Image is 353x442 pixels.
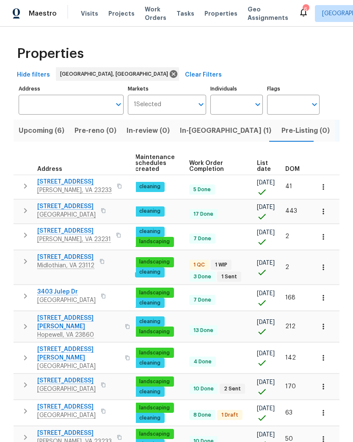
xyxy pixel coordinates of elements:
span: 4 Done [190,358,215,365]
span: 7 Done [190,235,215,242]
div: [GEOGRAPHIC_DATA], [GEOGRAPHIC_DATA] [56,67,179,81]
span: cleaning [136,299,164,307]
span: cleaning [136,269,164,276]
div: 6 [303,5,309,14]
span: 10 Done [190,385,217,393]
span: landscaping [136,238,173,245]
span: landscaping [136,404,173,412]
button: Open [309,99,320,110]
span: 2 [285,264,289,270]
span: 13 Done [190,327,217,334]
span: 170 [285,384,296,390]
span: 1 Draft [218,412,242,419]
span: 41 [285,184,292,189]
button: Open [113,99,124,110]
span: landscaping [136,349,173,357]
span: [DATE] [257,351,275,357]
span: In-[GEOGRAPHIC_DATA] (1) [180,125,271,137]
span: DOM [285,166,300,172]
span: Properties [17,49,84,58]
span: 63 [285,410,292,416]
span: 7 Done [190,296,215,304]
span: Geo Assignments [248,5,288,22]
label: Address [19,86,124,91]
span: [DATE] [257,406,275,412]
label: Markets [128,86,207,91]
span: 17 Done [190,211,217,218]
span: [DATE] [257,319,275,325]
span: [DATE] [257,432,275,438]
span: 2 Sent [221,385,244,393]
span: In-review (0) [127,125,170,137]
span: cleaning [136,318,164,325]
span: 1 QC [190,261,208,269]
label: Flags [267,86,320,91]
span: [DATE] [257,260,275,266]
span: 168 [285,295,295,301]
span: landscaping [136,258,173,266]
span: 1 Selected [134,101,161,108]
span: 50 [285,436,293,442]
span: landscaping [136,328,173,335]
span: cleaning [136,415,164,422]
span: cleaning [136,360,164,367]
button: Open [252,99,264,110]
span: landscaping [136,431,173,438]
span: Properties [204,9,237,18]
span: Pre-reno (0) [74,125,116,137]
span: 1 Sent [218,273,240,280]
span: List date [257,160,271,172]
span: Tasks [176,11,194,16]
span: 1 WIP [212,261,231,269]
button: Hide filters [14,67,53,83]
span: [GEOGRAPHIC_DATA], [GEOGRAPHIC_DATA] [60,70,171,78]
span: [DATE] [257,291,275,296]
span: landscaping [136,378,173,385]
span: 8 Done [190,412,215,419]
span: cleaning [136,208,164,215]
span: cleaning [136,388,164,395]
span: cleaning [136,228,164,235]
span: landscaping [136,289,173,296]
span: Projects [108,9,135,18]
span: 212 [285,324,295,329]
span: Pre-Listing (0) [281,125,330,137]
span: Visits [81,9,98,18]
span: 142 [285,355,296,361]
span: Clear Filters [185,70,222,80]
span: 5 Done [190,186,214,193]
span: Work Orders [145,5,166,22]
button: Clear Filters [182,67,225,83]
span: Maintenance schedules created [135,154,175,172]
span: 3 Done [190,273,215,280]
span: Upcoming (6) [19,125,64,137]
span: 443 [285,208,297,214]
span: 2 [285,233,289,239]
label: Individuals [210,86,263,91]
button: Open [195,99,207,110]
span: [DATE] [257,180,275,186]
span: [DATE] [257,204,275,210]
span: [DATE] [257,230,275,236]
span: [DATE] [257,379,275,385]
span: cleaning [136,183,164,190]
span: Maestro [29,9,57,18]
span: Hide filters [17,70,50,80]
span: Work Order Completion [189,160,243,172]
span: Address [37,166,62,172]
